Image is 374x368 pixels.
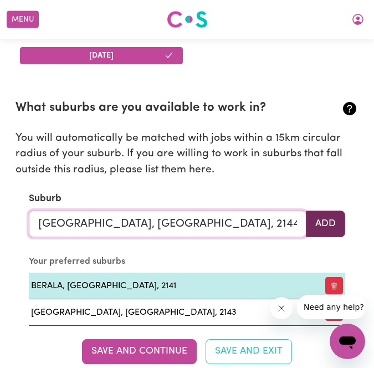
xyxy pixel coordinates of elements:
iframe: Message from company [297,295,365,319]
input: e.g. North Bondi, New South Wales [29,211,306,237]
button: Add to preferred suburbs [306,211,345,237]
img: Careseekers logo [167,9,208,29]
a: Careseekers logo [167,7,208,32]
label: Suburb [29,192,62,206]
button: Menu [7,11,39,28]
iframe: Button to launch messaging window [330,324,365,359]
td: [GEOGRAPHIC_DATA], [GEOGRAPHIC_DATA], 2143 [29,299,315,326]
button: Save and Exit [206,339,292,364]
button: My Account [346,10,370,29]
caption: Your preferred suburbs [29,251,345,273]
td: BERALA, [GEOGRAPHIC_DATA], 2141 [29,273,315,299]
button: [DATE] [20,47,183,64]
button: Save and Continue [82,339,197,364]
button: Remove preferred suburb [325,277,343,294]
iframe: Close message [270,297,293,319]
h2: What suburbs are you available to work in? [16,101,301,116]
p: You will automatically be matched with jobs within a 15km circular radius of your suburb. If you ... [16,131,358,178]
